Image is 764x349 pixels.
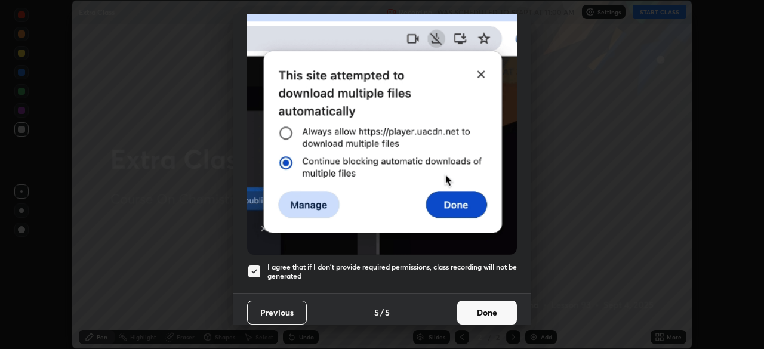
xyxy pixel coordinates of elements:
h4: / [380,306,384,319]
button: Previous [247,301,307,325]
h4: 5 [385,306,390,319]
h5: I agree that if I don't provide required permissions, class recording will not be generated [267,262,517,281]
h4: 5 [374,306,379,319]
button: Done [457,301,517,325]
